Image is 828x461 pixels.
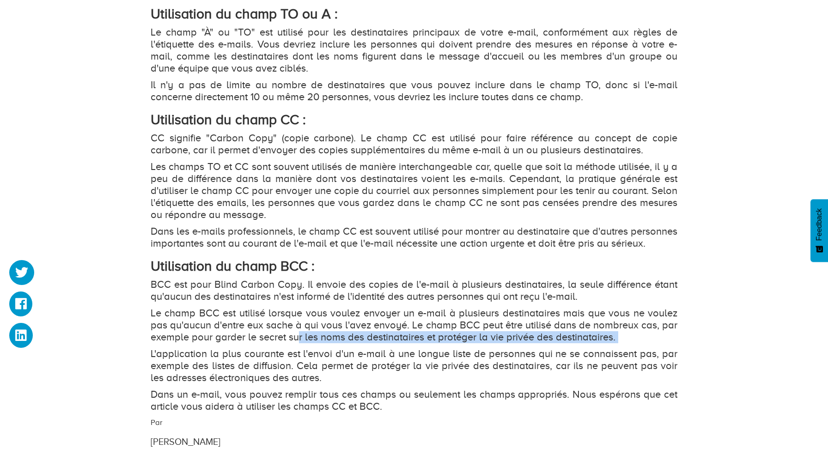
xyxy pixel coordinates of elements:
p: L'application la plus courante est l'envoi d'un e-mail à une longue liste de personnes qui ne se ... [151,348,677,384]
h3: [PERSON_NAME] [151,437,587,447]
p: Il n'y a pas de limite au nombre de destinataires que vous pouvez inclure dans le champ TO, donc ... [151,79,677,103]
strong: Utilisation du champ BCC : [151,258,315,274]
p: Le champ "À" ou "TO" est utilisé pour les destinataires principaux de votre e-mail, conformément ... [151,26,677,74]
p: Dans les e-mails professionnels, le champ CC est souvent utilisé pour montrer au destinataire que... [151,225,677,249]
strong: Utilisation du champ CC : [151,112,306,127]
p: BCC est pour Blind Carbon Copy. Il envoie des copies de l'e-mail à plusieurs destinataires, la se... [151,279,677,303]
span: Feedback [815,208,823,241]
p: Le champ BCC est utilisé lorsque vous voulez envoyer un e-mail à plusieurs destinataires mais que... [151,307,677,343]
p: Les champs TO et CC sont souvent utilisés de manière interchangeable car, quelle que soit la méth... [151,161,677,221]
strong: Utilisation du champ TO ou A : [151,6,338,22]
button: Feedback - Afficher l’enquête [810,199,828,262]
p: CC signifie "Carbon Copy" (copie carbone). Le champ CC est utilisé pour faire référence au concep... [151,132,677,156]
div: Par [144,417,594,449]
p: Dans un e-mail, vous pouvez remplir tous ces champs ou seulement les champs appropriés. Nous espé... [151,388,677,412]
